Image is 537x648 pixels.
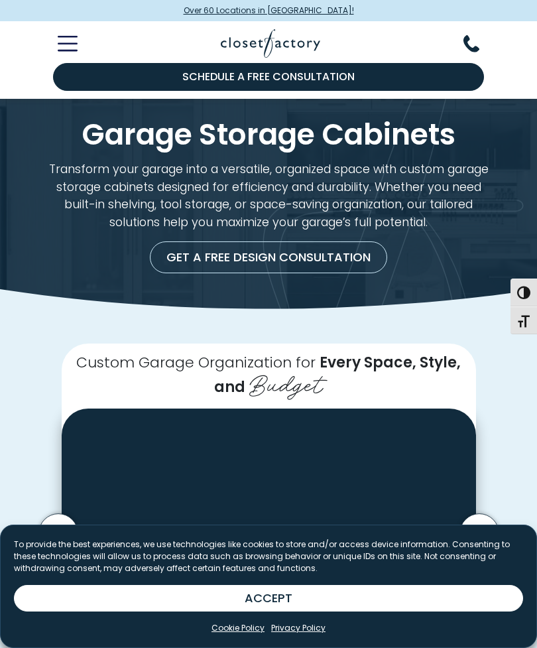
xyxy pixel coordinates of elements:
[510,279,537,306] button: Toggle High Contrast
[42,120,495,150] h1: Garage Storage Cabinets
[271,622,326,634] a: Privacy Policy
[221,29,320,58] img: Closet Factory Logo
[42,161,495,231] p: Transform your garage into a versatile, organized space with custom garage storage cabinets desig...
[14,585,523,612] button: ACCEPT
[249,363,323,401] span: Budget
[463,35,495,52] button: Phone Number
[14,539,523,574] p: To provide the best experiences, we use technologies like cookies to store and/or access device i...
[62,409,476,625] img: Garage system with flat-panel cabinets in Dove Grey, featuring a built-in workbench, utility hook...
[214,352,461,397] span: Every Space, Style, and
[211,622,265,634] a: Cookie Policy
[53,63,484,91] a: Schedule a Free Consultation
[150,241,387,273] a: Get a Free Design Consultation
[42,36,78,52] button: Toggle Mobile Menu
[76,352,316,373] span: Custom Garage Organization for
[184,5,354,17] span: Over 60 Locations in [GEOGRAPHIC_DATA]!
[455,509,503,557] button: Next slide
[510,306,537,334] button: Toggle Font size
[34,509,82,557] button: Previous slide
